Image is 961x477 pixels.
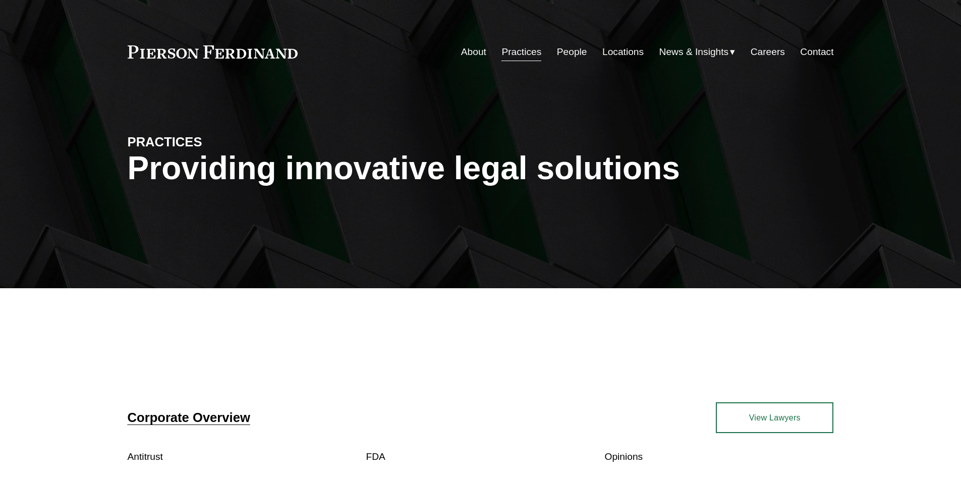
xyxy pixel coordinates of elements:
a: Careers [751,42,785,62]
a: Opinions [604,451,643,462]
a: Contact [800,42,833,62]
a: Practices [501,42,541,62]
button: Employment [200,335,262,349]
a: About [461,42,486,62]
a: folder dropdown [659,42,736,62]
a: People [557,42,587,62]
button: Litigation [54,335,101,349]
h1: Providing innovative legal solutions [128,150,834,187]
a: Locations [602,42,644,62]
a: FDA [366,451,385,462]
h4: PRACTICES [128,134,304,150]
a: Antitrust [128,451,163,462]
button: Intellectual Property [103,335,197,349]
span: News & Insights [659,43,729,61]
a: Corporate Overview [128,410,250,425]
a: View Lawyers [716,402,833,433]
